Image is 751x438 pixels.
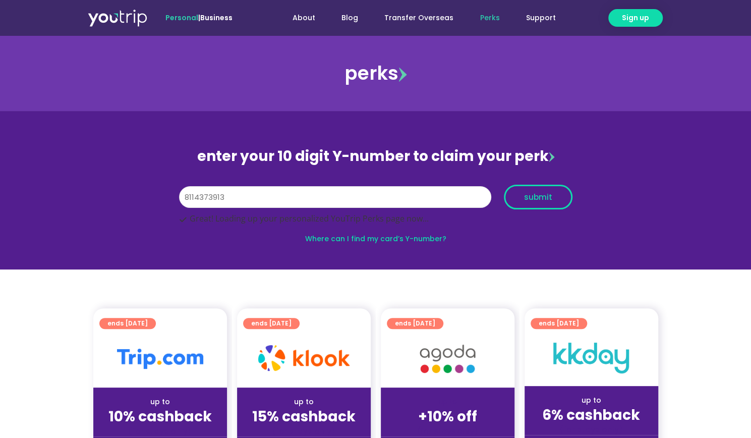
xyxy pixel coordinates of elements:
[533,424,650,435] div: (for stays only)
[243,318,300,329] a: ends [DATE]
[245,397,363,407] div: up to
[395,318,435,329] span: ends [DATE]
[438,397,457,407] span: up to
[533,395,650,406] div: up to
[387,318,443,329] a: ends [DATE]
[251,318,292,329] span: ends [DATE]
[101,426,219,436] div: (for stays only)
[174,143,577,170] div: enter your 10 digit Y-number to claim your perk
[608,9,663,27] a: Sign up
[504,185,572,209] button: submit
[200,13,233,23] a: Business
[179,214,572,224] div: Great! Loading up your personalized YouTrip Perks page now...
[165,13,233,23] span: |
[260,9,568,27] nav: Menu
[245,426,363,436] div: (for stays only)
[531,318,587,329] a: ends [DATE]
[328,9,371,27] a: Blog
[179,186,491,208] input: 10 digit Y-number (e.g. 8123456789)
[389,426,506,436] div: (for stays only)
[99,318,156,329] a: ends [DATE]
[252,407,356,426] strong: 15% cashback
[371,9,467,27] a: Transfer Overseas
[418,407,477,426] strong: +10% off
[107,318,148,329] span: ends [DATE]
[542,405,640,425] strong: 6% cashback
[467,9,512,27] a: Perks
[279,9,328,27] a: About
[179,185,572,224] form: Y Number
[108,407,212,426] strong: 10% cashback
[165,13,198,23] span: Personal
[101,397,219,407] div: up to
[512,9,568,27] a: Support
[524,193,552,201] span: submit
[539,318,579,329] span: ends [DATE]
[622,13,649,23] span: Sign up
[305,234,446,244] a: Where can I find my card’s Y-number?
